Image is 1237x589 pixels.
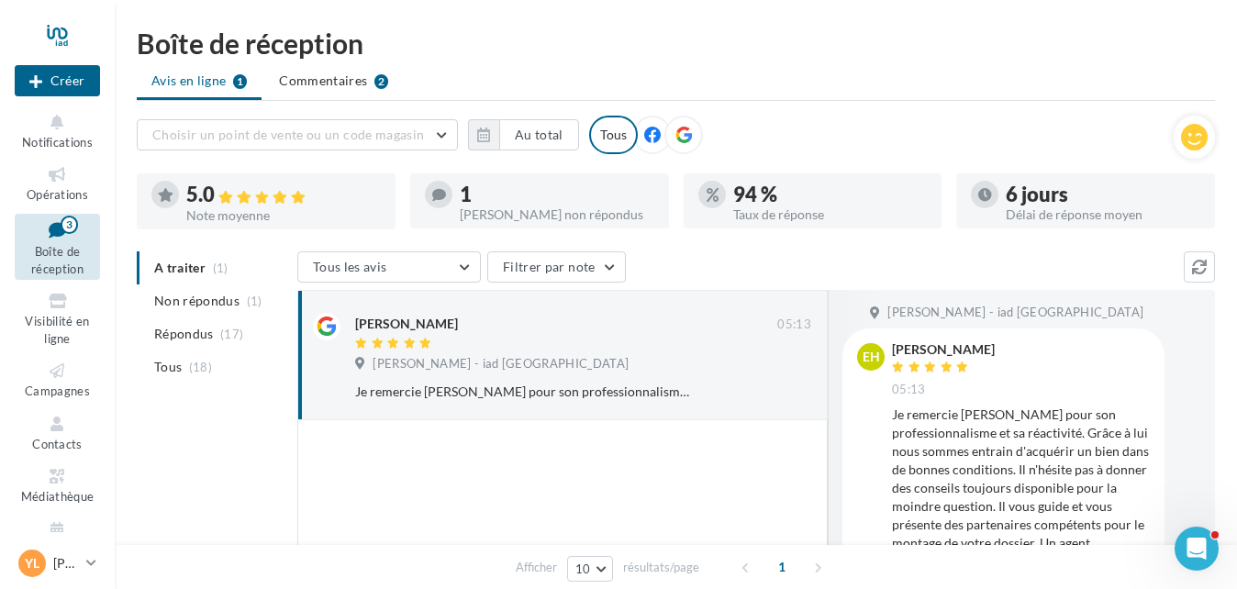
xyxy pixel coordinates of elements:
a: Calendrier [15,516,100,561]
div: [PERSON_NAME] non répondus [460,208,654,221]
span: 10 [575,561,591,576]
span: (1) [247,294,262,308]
div: Tous [589,116,638,154]
div: 2 [374,74,388,89]
a: YL [PERSON_NAME] [15,546,100,581]
div: Note moyenne [186,209,381,222]
span: 05:13 [777,317,811,333]
span: résultats/page [623,559,699,576]
span: Contacts [32,437,83,451]
button: Tous les avis [297,251,481,283]
button: Au total [499,119,579,150]
span: (18) [189,360,212,374]
div: Boîte de réception [137,29,1215,57]
div: 3 [61,216,78,234]
div: [PERSON_NAME] [355,315,458,333]
button: Choisir un point de vente ou un code magasin [137,119,458,150]
a: Campagnes [15,357,100,402]
div: [PERSON_NAME] [892,343,995,356]
span: Visibilité en ligne [25,314,89,346]
span: Tous les avis [313,259,387,274]
span: Boîte de réception [31,244,84,276]
a: Boîte de réception3 [15,214,100,281]
iframe: Intercom live chat [1175,527,1219,571]
button: Créer [15,65,100,96]
span: 05:13 [892,382,926,398]
div: 1 [460,184,654,205]
div: Taux de réponse [733,208,928,221]
span: EH [863,348,880,366]
span: Commentaires [279,72,367,90]
button: Au total [468,119,579,150]
span: YL [25,554,39,572]
span: (17) [220,327,243,341]
div: Nouvelle campagne [15,65,100,96]
span: Campagnes [25,383,90,398]
a: Contacts [15,410,100,455]
div: 94 % [733,184,928,205]
span: 1 [767,552,797,582]
p: [PERSON_NAME] [53,554,79,572]
button: Notifications [15,108,100,153]
span: Afficher [516,559,557,576]
span: Opérations [27,187,88,202]
a: Médiathèque [15,462,100,507]
span: Notifications [22,135,93,150]
div: 6 jours [1006,184,1200,205]
span: Choisir un point de vente ou un code magasin [152,127,424,142]
span: [PERSON_NAME] - iad [GEOGRAPHIC_DATA] [887,305,1143,321]
span: Médiathèque [21,489,95,504]
a: Visibilité en ligne [15,287,100,350]
a: Opérations [15,161,100,206]
div: 5.0 [186,184,381,206]
button: 10 [567,556,614,582]
button: Filtrer par note [487,251,626,283]
span: [PERSON_NAME] - iad [GEOGRAPHIC_DATA] [373,356,629,372]
span: Tous [154,358,182,376]
div: Je remercie [PERSON_NAME] pour son professionnalisme et sa réactivité. Grâce à lui nous sommes en... [355,383,692,401]
div: Délai de réponse moyen [1006,208,1200,221]
span: Répondus [154,325,214,343]
span: Non répondus [154,292,240,310]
